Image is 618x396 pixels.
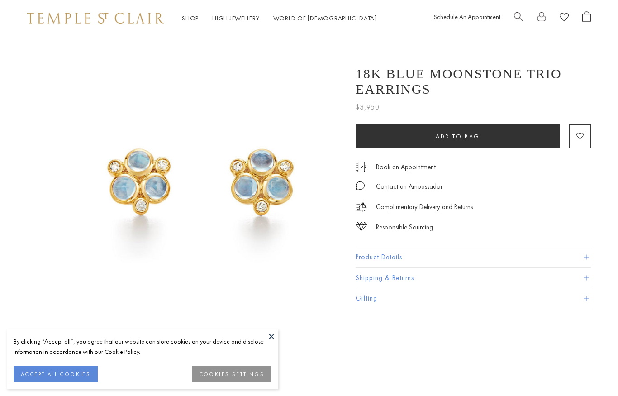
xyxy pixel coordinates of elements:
[192,366,271,382] button: COOKIES SETTINGS
[376,201,473,213] p: Complimentary Delivery and Returns
[356,101,380,113] span: $3,950
[212,14,260,22] a: High JewelleryHigh Jewellery
[27,13,164,24] img: Temple St. Clair
[560,11,569,25] a: View Wishlist
[356,66,591,97] h1: 18K Blue Moonstone Trio Earrings
[356,162,366,172] img: icon_appointment.svg
[14,366,98,382] button: ACCEPT ALL COOKIES
[356,288,591,309] button: Gifting
[434,13,500,21] a: Schedule An Appointment
[356,268,591,288] button: Shipping & Returns
[582,11,591,25] a: Open Shopping Bag
[573,353,609,387] iframe: Gorgias live chat messenger
[436,133,480,140] span: Add to bag
[182,13,377,24] nav: Main navigation
[59,36,342,320] img: 18K Blue Moonstone Trio Earrings
[14,336,271,357] div: By clicking “Accept all”, you agree that our website can store cookies on your device and disclos...
[356,181,365,190] img: MessageIcon-01_2.svg
[376,222,433,233] div: Responsible Sourcing
[376,181,442,192] div: Contact an Ambassador
[356,222,367,231] img: icon_sourcing.svg
[356,201,367,213] img: icon_delivery.svg
[356,247,591,267] button: Product Details
[376,162,436,172] a: Book an Appointment
[273,14,377,22] a: World of [DEMOGRAPHIC_DATA]World of [DEMOGRAPHIC_DATA]
[356,124,560,148] button: Add to bag
[182,14,199,22] a: ShopShop
[514,11,523,25] a: Search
